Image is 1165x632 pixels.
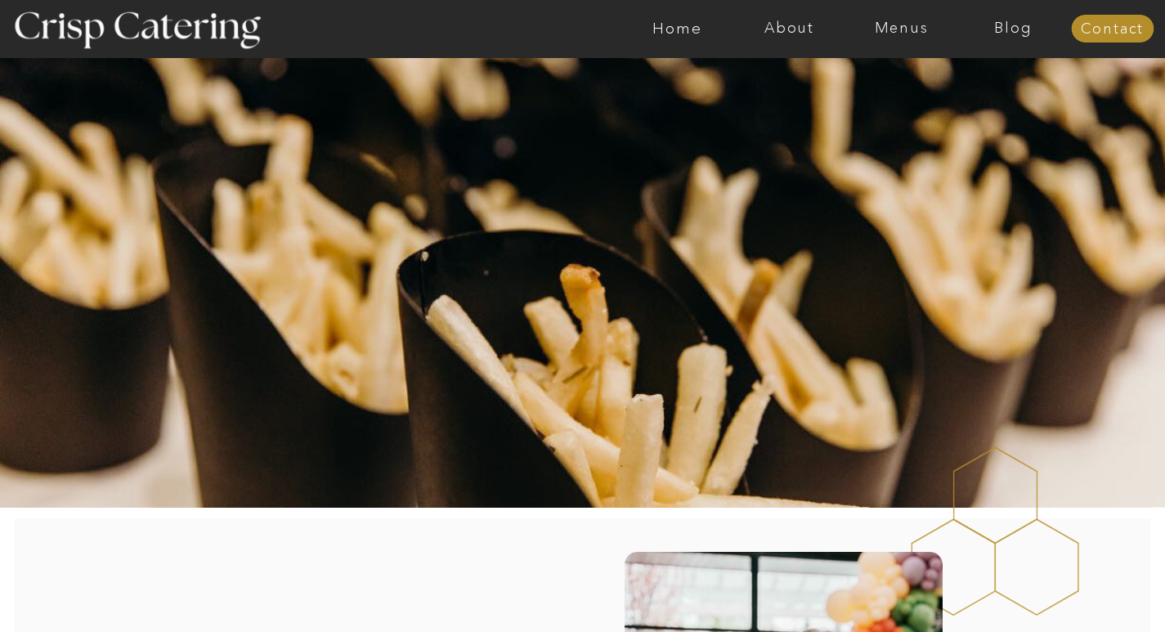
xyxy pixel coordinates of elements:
a: Blog [957,20,1069,37]
a: Contact [1071,21,1154,38]
a: Home [621,20,733,37]
a: Menus [845,20,957,37]
a: About [733,20,845,37]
